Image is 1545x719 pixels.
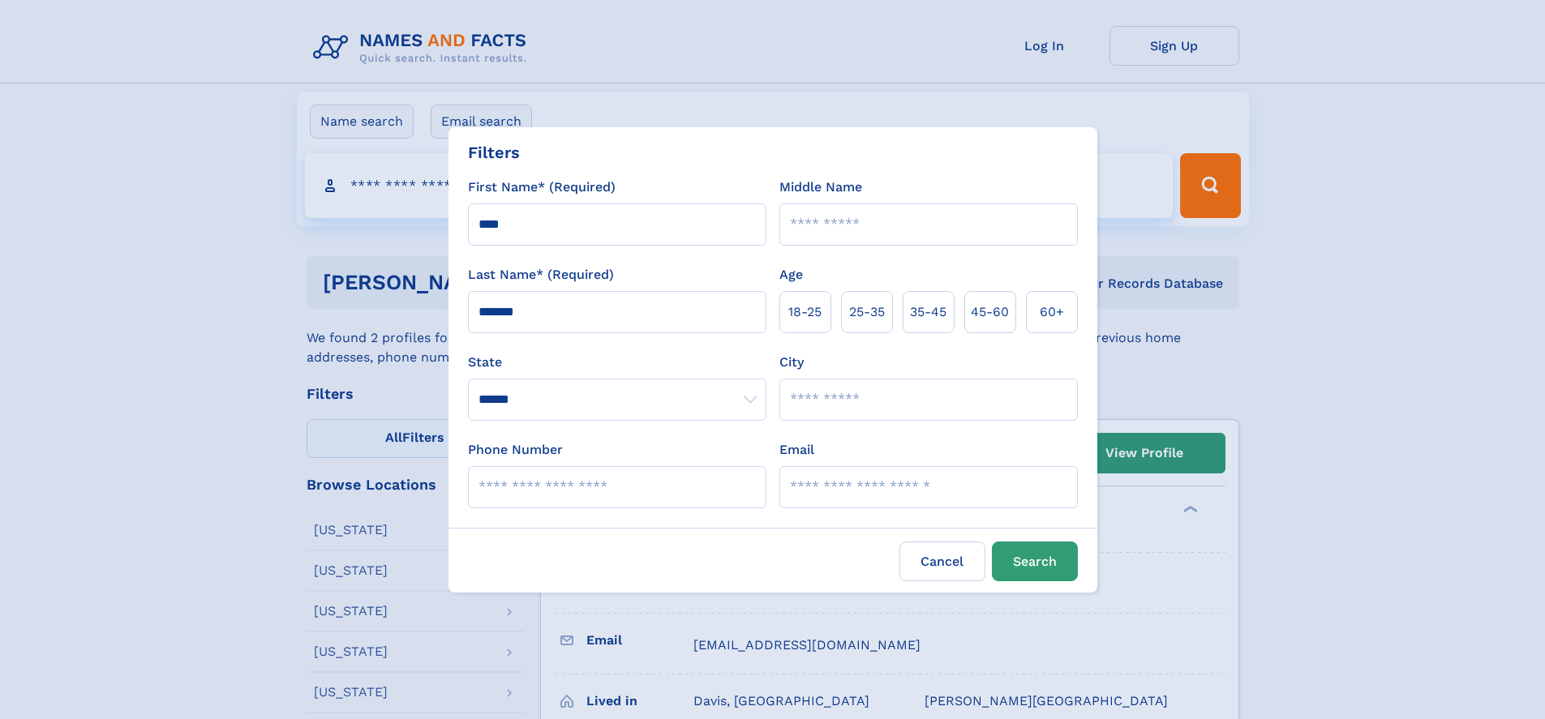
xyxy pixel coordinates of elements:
label: Email [779,440,814,460]
label: Phone Number [468,440,563,460]
label: State [468,353,766,372]
label: City [779,353,804,372]
label: First Name* (Required) [468,178,616,197]
span: 60+ [1040,302,1064,322]
label: Cancel [899,541,985,581]
div: Filters [468,140,520,165]
button: Search [992,541,1078,581]
span: 25‑35 [849,302,885,322]
span: 35‑45 [910,302,946,322]
label: Last Name* (Required) [468,265,614,285]
span: 18‑25 [788,302,822,322]
span: 45‑60 [971,302,1009,322]
label: Age [779,265,803,285]
label: Middle Name [779,178,862,197]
